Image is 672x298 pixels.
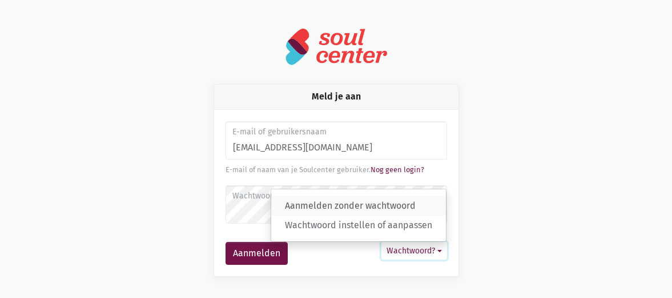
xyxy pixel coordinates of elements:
[226,164,447,176] div: E-mail of naam van je Soulcenter gebruiker.
[232,190,439,202] label: Wachtwoord
[371,165,424,174] a: Nog geen login?
[271,189,446,242] div: Wachtwoord?
[232,126,439,138] label: E-mail of gebruikersnaam
[271,196,446,216] a: Aanmelden zonder wachtwoord
[271,216,446,235] a: Wachtwoord instellen of aanpassen
[226,242,288,265] button: Aanmelden
[214,85,458,109] div: Meld je aan
[381,242,447,260] button: Wachtwoord?
[285,27,388,66] img: logo-soulcenter-full.svg
[226,121,447,265] form: Aanmelden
